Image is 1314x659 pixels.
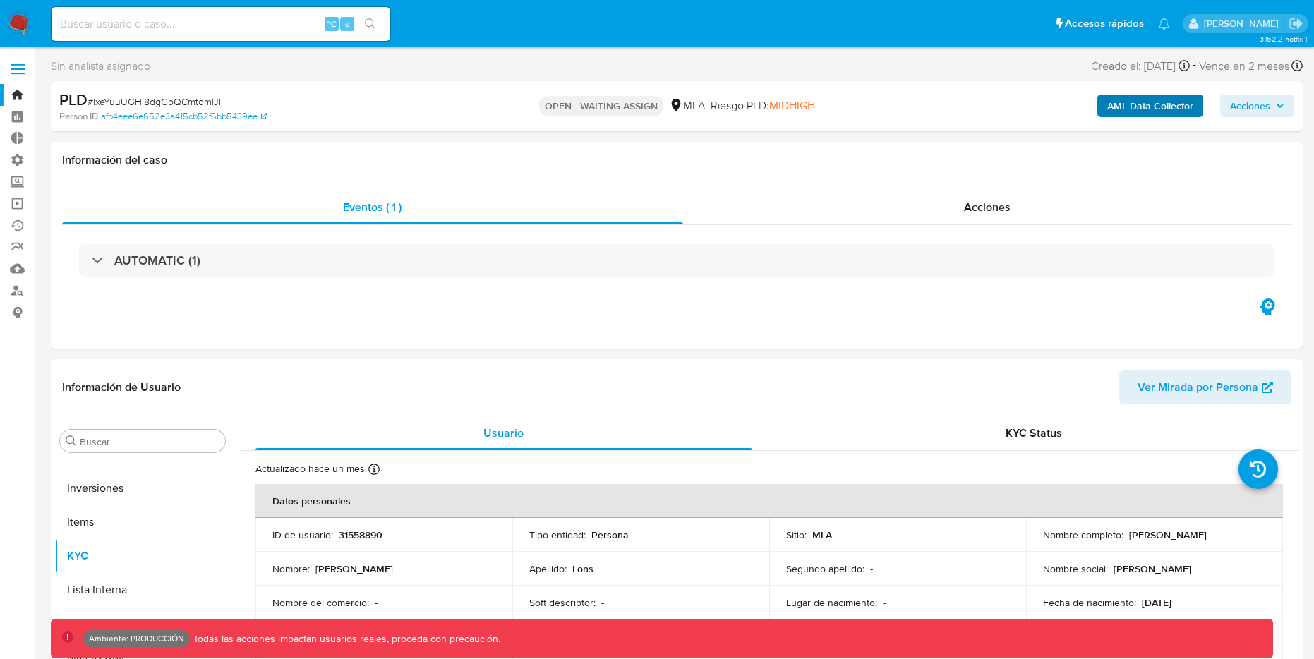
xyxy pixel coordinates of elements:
span: ⌥ [326,17,337,30]
button: AML Data Collector [1097,95,1203,117]
span: MIDHIGH [769,97,815,114]
button: Acciones [1220,95,1294,117]
p: Todas las acciones impactan usuarios reales, proceda con precaución. [190,632,500,646]
p: [PERSON_NAME] [1129,528,1207,541]
a: afb4eee6e652e3a415cb52f6bb5439ee [101,110,267,123]
h3: AUTOMATIC (1) [114,253,200,268]
a: Notificaciones [1158,18,1170,30]
p: - [870,562,873,575]
span: Riesgo PLD: [711,98,815,114]
span: Sin analista asignado [51,59,150,74]
input: Buscar usuario o caso... [52,15,390,33]
p: Lugar de nacimiento : [786,596,877,609]
span: Acciones [1230,95,1270,117]
p: Nombre social : [1043,562,1108,575]
p: MLA [812,528,832,541]
b: AML Data Collector [1107,95,1193,117]
span: Eventos ( 1 ) [343,199,402,215]
span: KYC Status [1006,425,1062,441]
p: Sitio : [786,528,807,541]
div: Creado el: [DATE] [1091,56,1190,75]
p: [PERSON_NAME] [315,562,393,575]
p: Soft descriptor : [529,596,596,609]
p: 31558890 [339,528,382,541]
button: Ver Mirada por Persona [1119,370,1291,404]
p: Tipo entidad : [529,528,586,541]
th: Datos personales [255,484,1283,518]
button: KYC [54,539,231,573]
h1: Información de Usuario [62,380,181,394]
b: PLD [59,88,88,111]
span: Ver Mirada por Persona [1138,370,1258,404]
p: Apellido : [529,562,567,575]
p: [PERSON_NAME] [1114,562,1191,575]
p: ID de usuario : [272,528,333,541]
p: - [601,596,604,609]
p: - [375,596,378,609]
button: Lista Interna [54,573,231,607]
p: [DATE] [1142,596,1171,609]
p: Actualizado hace un mes [255,462,365,476]
p: Nombre completo : [1043,528,1123,541]
div: AUTOMATIC (1) [79,244,1274,277]
p: Lons [572,562,593,575]
span: Accesos rápidos [1065,16,1144,31]
button: Items [54,505,231,539]
span: # lxeYuuUGHI8dgGbQCmtqmlJI [88,95,221,109]
button: Listas Externas [54,607,231,641]
p: Fecha de nacimiento : [1043,596,1136,609]
p: Ambiente: PRODUCCIÓN [89,636,184,641]
p: Nombre del comercio : [272,596,369,609]
p: Nombre : [272,562,310,575]
span: - [1193,56,1196,75]
span: s [345,17,349,30]
b: Person ID [59,110,98,123]
p: luis.birchenz@mercadolibre.com [1204,17,1284,30]
p: OPEN - WAITING ASSIGN [539,96,663,116]
div: MLA [669,98,705,114]
button: Buscar [66,435,77,447]
input: Buscar [80,435,219,448]
button: search-icon [356,14,385,34]
p: Segundo apellido : [786,562,864,575]
button: Inversiones [54,471,231,505]
span: Vence en 2 meses [1199,59,1289,74]
p: - [883,596,886,609]
h1: Información del caso [62,153,1291,167]
a: Salir [1289,16,1303,31]
span: Usuario [483,425,524,441]
span: Acciones [964,199,1011,215]
p: Persona [591,528,629,541]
